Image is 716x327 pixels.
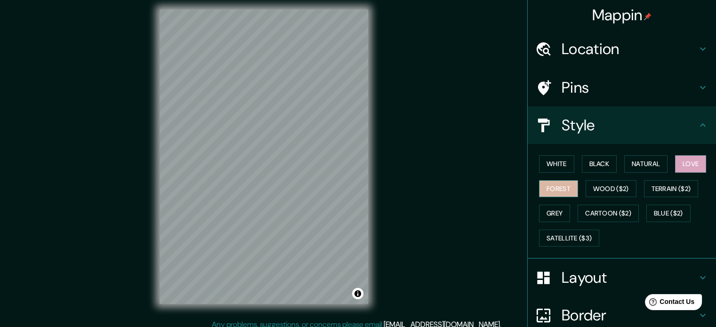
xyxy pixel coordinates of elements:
[528,259,716,296] div: Layout
[539,155,574,173] button: White
[646,205,691,222] button: Blue ($2)
[352,288,363,299] button: Toggle attribution
[632,290,706,317] iframe: Help widget launcher
[562,78,697,97] h4: Pins
[592,6,652,24] h4: Mappin
[644,13,652,20] img: pin-icon.png
[624,155,668,173] button: Natural
[644,180,699,198] button: Terrain ($2)
[539,180,578,198] button: Forest
[586,180,636,198] button: Wood ($2)
[539,230,599,247] button: Satellite ($3)
[539,205,570,222] button: Grey
[675,155,706,173] button: Love
[562,306,697,325] h4: Border
[562,116,697,135] h4: Style
[582,155,617,173] button: Black
[528,69,716,106] div: Pins
[528,106,716,144] div: Style
[578,205,639,222] button: Cartoon ($2)
[160,9,368,304] canvas: Map
[562,268,697,287] h4: Layout
[528,30,716,68] div: Location
[562,40,697,58] h4: Location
